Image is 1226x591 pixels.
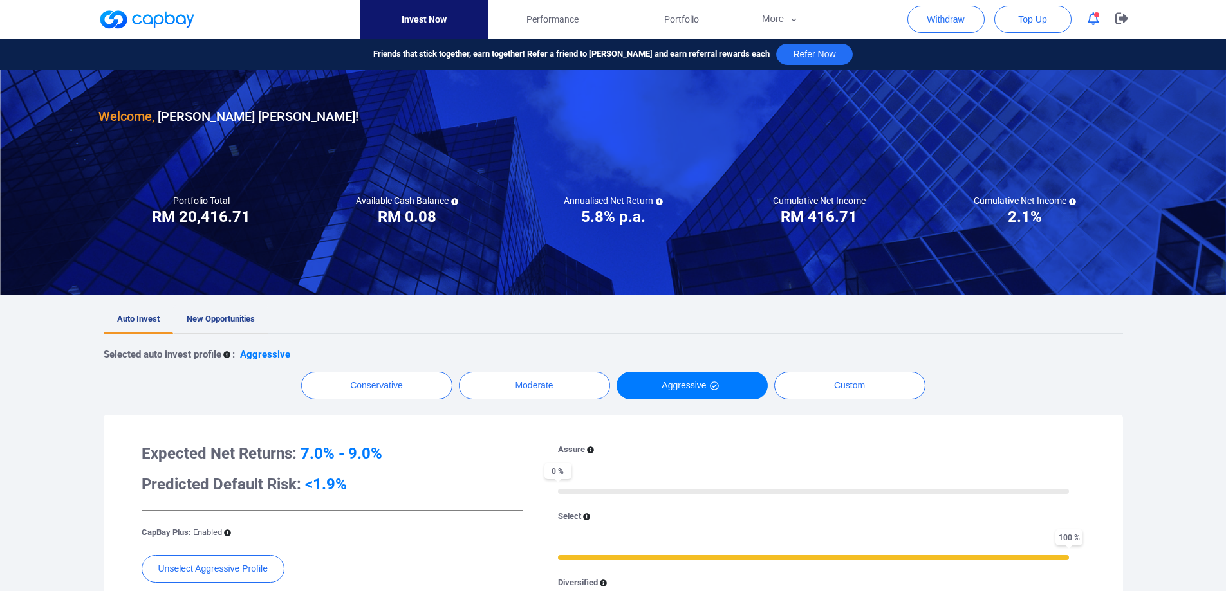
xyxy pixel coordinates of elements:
h3: Expected Net Returns: [142,443,523,464]
button: Unselect Aggressive Profile [142,555,284,583]
h3: RM 0.08 [378,206,436,227]
h3: [PERSON_NAME] [PERSON_NAME] ! [98,106,358,127]
span: Enabled [193,527,222,537]
h5: Annualised Net Return [564,195,663,206]
h3: 2.1% [1008,206,1042,227]
h5: Cumulative Net Income [773,195,866,206]
button: Custom [774,372,925,399]
h3: RM 416.71 [781,206,857,227]
button: Conservative [301,372,452,399]
h3: RM 20,416.71 [152,206,250,227]
h5: Cumulative Net Income [974,195,1076,206]
button: Refer Now [776,44,852,65]
h5: Portfolio Total [173,195,230,206]
button: Moderate [459,372,610,399]
span: 100 % [1055,529,1082,545]
span: Welcome, [98,109,154,124]
button: Aggressive [617,372,768,399]
span: Friends that stick together, earn together! Refer a friend to [PERSON_NAME] and earn referral rew... [373,48,770,61]
h3: 5.8% p.a. [581,206,646,227]
span: Performance [526,12,579,26]
p: Aggressive [240,347,290,362]
p: CapBay Plus: [142,526,222,540]
span: 0 % [544,463,571,479]
span: 7.0% - 9.0% [301,444,382,462]
span: Top Up [1018,13,1046,26]
h5: Available Cash Balance [356,195,458,206]
p: : [232,347,235,362]
span: Auto Invest [117,314,160,323]
p: Diversified [558,576,598,590]
h3: Predicted Default Risk: [142,474,523,495]
span: Portfolio [664,12,699,26]
p: Assure [558,443,585,457]
button: Top Up [994,6,1072,33]
button: Withdraw [907,6,985,33]
p: Select [558,510,581,523]
span: <1.9% [305,475,347,493]
p: Selected auto invest profile [104,347,221,362]
span: New Opportunities [187,314,255,323]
